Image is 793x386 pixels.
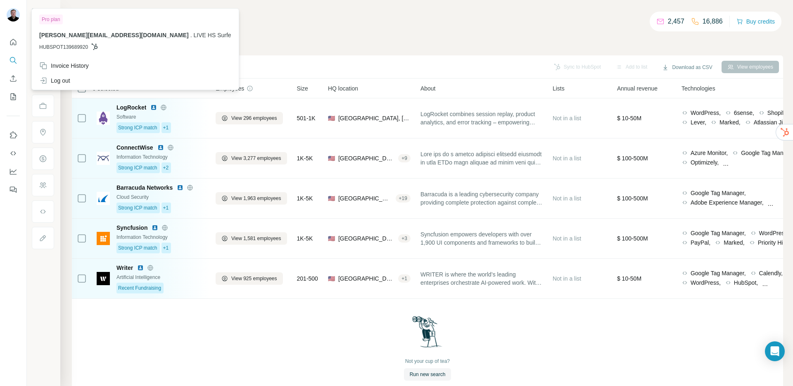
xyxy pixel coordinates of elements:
span: [GEOGRAPHIC_DATA], [US_STATE] [338,194,392,203]
span: Strong ICP match [118,244,157,252]
span: 6sense, [734,109,754,117]
span: 🇺🇸 [328,154,335,162]
span: Syncfusion empowers developers with over 1,900 UI components and frameworks to build modern, high... [420,230,543,247]
button: Search [7,53,20,68]
span: Not in a list [553,195,581,202]
span: 1K-5K [297,234,313,243]
span: 🇺🇸 [328,114,335,122]
button: Enrich CSV [7,71,20,86]
div: + 19 [396,195,411,202]
button: View 925 employees [216,272,283,285]
img: LinkedIn logo [177,184,183,191]
span: [GEOGRAPHIC_DATA], [US_STATE] [338,234,395,243]
span: About [420,84,436,93]
span: Syncfusion [116,224,147,232]
button: Show [26,5,59,17]
span: . [190,32,192,38]
span: +1 [163,124,169,131]
span: Size [297,84,308,93]
span: $ 10-50M [617,275,641,282]
div: Open Intercom Messenger [765,341,785,361]
span: Lore ips do s ametco adipisci elitsedd eiusmodt in utla ETDo magn aliquae ad minim veni quis nos ... [420,150,543,167]
span: Lever, [691,118,706,126]
div: Information Technology [116,153,206,161]
span: Run new search [410,371,446,378]
button: Use Surfe API [7,146,20,161]
span: 🇺🇸 [328,194,335,203]
span: View 1,581 employees [231,235,281,242]
span: Google Tag Manager, [691,229,746,237]
span: HUBSPOT139689920 [39,43,88,51]
span: [PERSON_NAME][EMAIL_ADDRESS][DOMAIN_NAME] [39,32,189,38]
span: WordPress, [691,279,721,287]
span: [GEOGRAPHIC_DATA], [US_STATE] [338,114,411,122]
div: Information Technology [116,234,206,241]
span: +2 [163,164,169,172]
img: LinkedIn logo [137,264,144,271]
span: Shopify, [767,109,788,117]
img: Avatar [7,8,20,21]
span: [GEOGRAPHIC_DATA], [US_STATE] [338,274,395,283]
span: Marked, [719,118,741,126]
span: 501-1K [297,114,316,122]
span: View 1,963 employees [231,195,281,202]
span: WordPress, [759,229,789,237]
button: Use Surfe on LinkedIn [7,128,20,143]
button: Download as CSV [656,61,718,74]
span: Google Tag Manager, [691,189,746,197]
span: WordPress, [691,109,721,117]
span: HQ location [328,84,358,93]
span: View 3,277 employees [231,155,281,162]
span: Recent Fundraising [118,284,161,292]
span: LogRocket combines session replay, product analytics, and error tracking – empowering software te... [420,110,543,126]
span: Not in a list [553,275,581,282]
span: $ 100-500M [617,235,648,242]
span: 1K-5K [297,154,313,162]
div: Log out [39,76,70,85]
img: Logo of Barracuda Networks [97,192,110,205]
span: Writer [116,264,133,272]
span: Lists [553,84,565,93]
span: $ 10-50M [617,115,641,122]
button: View 3,277 employees [216,152,287,164]
span: Optimizely, [691,158,719,167]
span: +1 [163,204,169,212]
span: Not in a list [553,235,581,242]
img: Logo of ConnectWise [97,152,110,165]
button: View 1,963 employees [216,192,287,205]
span: Annual revenue [617,84,658,93]
span: View 925 employees [231,275,277,282]
img: Logo of LogRocket [97,112,110,125]
button: View 1,581 employees [216,232,287,245]
button: Quick start [7,35,20,50]
span: Technologies [681,84,715,93]
span: LogRocket [116,103,146,112]
span: Barracuda is a leading cybersecurity company providing complete protection against complex threat... [420,190,543,207]
button: Feedback [7,182,20,197]
img: LinkedIn logo [152,224,158,231]
span: $ 100-500M [617,195,648,202]
span: Marked, [724,238,745,247]
div: + 3 [398,235,411,242]
span: 1K-5K [297,194,313,203]
span: Not in a list [553,155,581,162]
div: + 9 [398,155,411,162]
span: +1 [163,244,169,252]
span: Priority Hints, [758,238,792,247]
img: LinkedIn logo [150,104,157,111]
button: My lists [7,89,20,104]
span: $ 100-500M [617,155,648,162]
button: Dashboard [7,164,20,179]
div: Not your cup of tea? [405,357,450,365]
div: Software [116,113,206,121]
div: Pro plan [39,14,63,24]
button: View 296 employees [216,112,283,124]
span: Calendly, [759,269,783,277]
button: Buy credits [736,16,775,27]
span: 🇺🇸 [328,274,335,283]
span: WRITER is where the world’s leading enterprises orchestrate AI-powered work. With WRITER'S end-to... [420,270,543,287]
img: Logo of Writer [97,272,110,285]
span: Strong ICP match [118,204,157,212]
span: Azure Monitor, [691,149,728,157]
span: Atlassian Jira, [754,118,790,126]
